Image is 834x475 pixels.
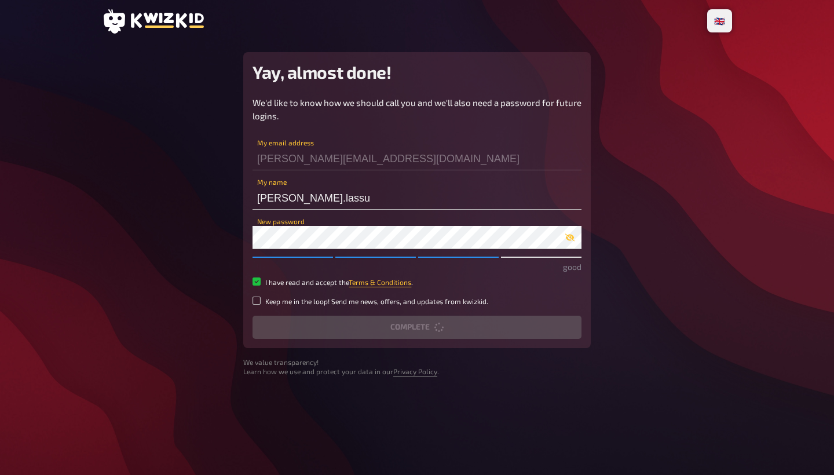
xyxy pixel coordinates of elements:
[253,261,581,273] p: good
[243,357,591,377] small: We value transparency! Learn how we use and protect your data in our .
[265,297,488,306] small: Keep me in the loop! Send me news, offers, and updates from kwizkid.
[265,277,413,287] small: I have read and accept the .
[253,316,581,339] button: Complete
[393,367,437,375] a: Privacy Policy
[253,96,581,122] p: We'd like to know how we should call you and we'll also need a password for future logins.
[253,61,581,82] h2: Yay, almost done!
[253,187,581,210] input: My name
[349,278,411,286] a: Terms & Conditions
[253,147,581,170] input: My email address
[709,12,730,30] li: 🇬🇧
